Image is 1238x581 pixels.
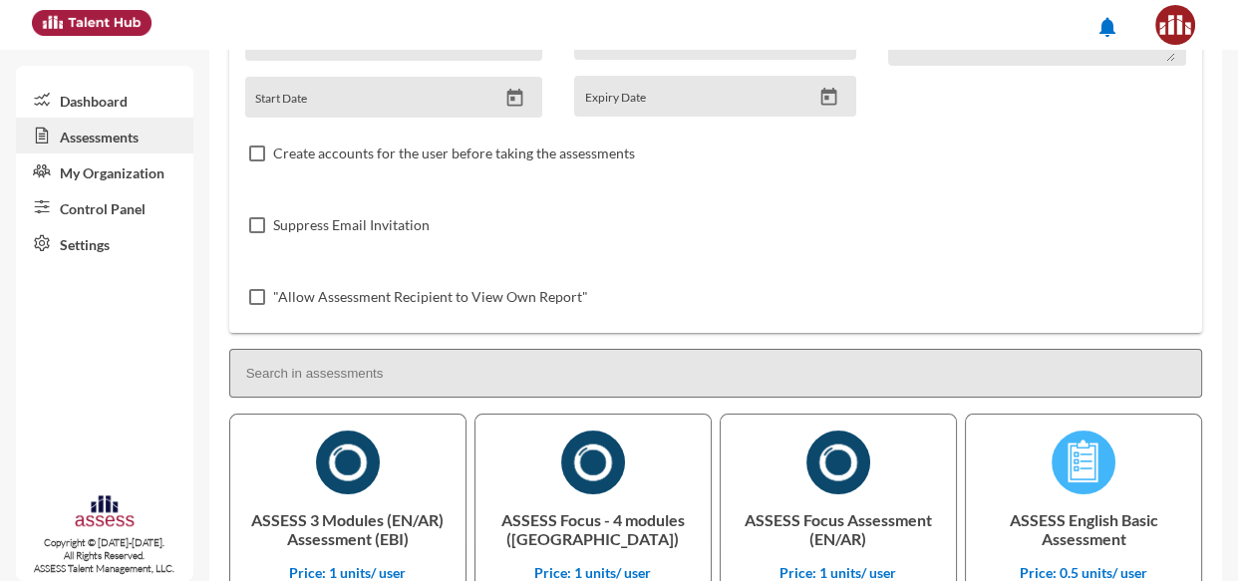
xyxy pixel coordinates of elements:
[246,494,450,564] p: ASSESS 3 Modules (EN/AR) Assessment (EBI)
[491,494,695,564] p: ASSESS Focus - 4 modules ([GEOGRAPHIC_DATA])
[16,225,193,261] a: Settings
[1095,15,1119,39] mat-icon: notifications
[229,349,1202,398] input: Search in assessments
[982,564,1185,581] p: Price: 0.5 units/ user
[74,493,136,532] img: assesscompany-logo.png
[273,285,588,309] span: "Allow Assessment Recipient to View Own Report"
[16,82,193,118] a: Dashboard
[811,87,846,108] button: Open calendar
[273,142,635,165] span: Create accounts for the user before taking the assessments
[246,564,450,581] p: Price: 1 units/ user
[16,189,193,225] a: Control Panel
[737,564,940,581] p: Price: 1 units/ user
[16,536,193,575] p: Copyright © [DATE]-[DATE]. All Rights Reserved. ASSESS Talent Management, LLC.
[16,153,193,189] a: My Organization
[982,494,1185,564] p: ASSESS English Basic Assessment
[16,118,193,153] a: Assessments
[273,213,430,237] span: Suppress Email Invitation
[497,88,532,109] button: Open calendar
[737,494,940,564] p: ASSESS Focus Assessment (EN/AR)
[491,564,695,581] p: Price: 1 units/ user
